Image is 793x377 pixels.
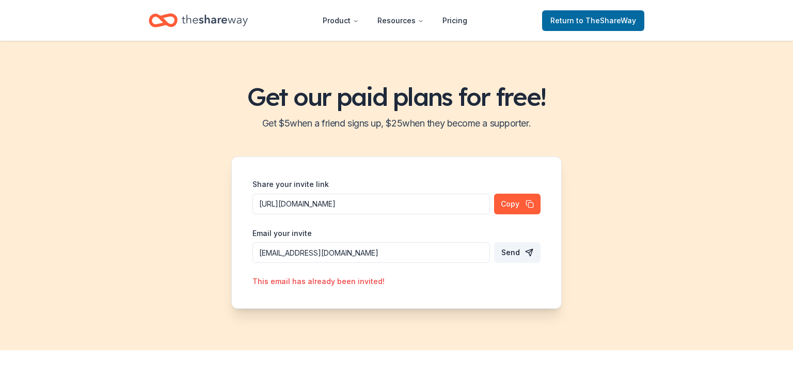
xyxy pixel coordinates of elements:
button: Product [314,10,367,31]
button: Copy [494,194,541,214]
div: This email has already been invited! [252,275,490,288]
a: Pricing [434,10,475,31]
span: Return [550,14,636,27]
span: Send [501,246,520,259]
a: Returnto TheShareWay [542,10,644,31]
h1: Get our paid plans for free! [12,82,781,111]
nav: Main [314,8,475,33]
span: to TheShareWay [576,16,636,25]
a: Home [149,8,248,33]
label: Share your invite link [252,179,329,190]
label: Email your invite [252,228,312,239]
button: Send [494,242,541,263]
button: Resources [369,10,432,31]
h2: Get $ 5 when a friend signs up, $ 25 when they become a supporter. [12,115,781,132]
